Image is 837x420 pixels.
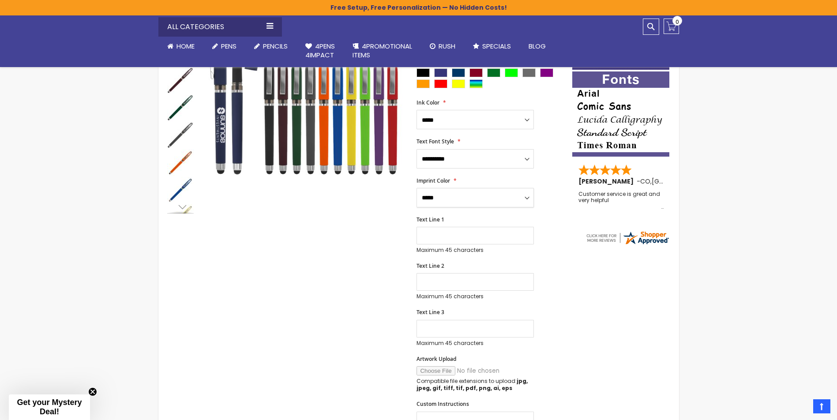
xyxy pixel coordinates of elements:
[529,41,546,51] span: Blog
[221,41,236,51] span: Pens
[640,177,650,186] span: CO
[434,79,447,88] div: Red
[482,41,511,51] span: Specials
[522,68,536,77] div: Grey
[664,19,679,34] a: 0
[585,240,670,247] a: 4pens.com certificate URL
[245,37,297,56] a: Pencils
[167,176,195,203] div: Avendale Velvet Touch Stylus Gel Pen
[487,68,500,77] div: Green
[585,230,670,246] img: 4pens.com widget logo
[469,68,483,77] div: Burgundy
[417,378,534,392] p: Compatible file extensions to upload:
[167,122,194,149] img: Avendale Velvet Touch Stylus Gel Pen
[540,68,553,77] div: Purple
[167,150,194,176] img: Avendale Velvet Touch Stylus Gel Pen
[652,177,717,186] span: [GEOGRAPHIC_DATA]
[417,177,450,184] span: Imprint Color
[439,41,455,51] span: Rush
[17,398,82,416] span: Get your Mystery Deal!
[505,68,518,77] div: Lime Green
[417,400,469,408] span: Custom Instructions
[167,121,195,149] div: Avendale Velvet Touch Stylus Gel Pen
[764,396,837,420] iframe: Google Customer Reviews
[452,79,465,88] div: Yellow
[452,68,465,77] div: Navy Blue
[305,41,335,60] span: 4Pens 4impact
[464,37,520,56] a: Specials
[637,177,717,186] span: - ,
[417,377,528,392] strong: jpg, jpeg, gif, tiff, tif, pdf, png, ai, eps
[572,71,669,157] img: font-personalization-examples
[520,37,555,56] a: Blog
[434,68,447,77] div: Royal Blue
[176,41,195,51] span: Home
[297,37,344,65] a: 4Pens4impact
[158,37,203,56] a: Home
[417,355,456,363] span: Artwork Upload
[417,340,534,347] p: Maximum 45 characters
[417,68,430,77] div: Black
[167,200,194,214] div: Next
[417,247,534,254] p: Maximum 45 characters
[167,95,194,121] img: Avendale Velvet Touch Stylus Gel Pen
[417,216,444,223] span: Text Line 1
[676,18,679,26] span: 0
[9,394,90,420] div: Get your Mystery Deal!Close teaser
[167,94,195,121] div: Avendale Velvet Touch Stylus Gel Pen
[353,41,412,60] span: 4PROMOTIONAL ITEMS
[167,177,194,203] img: Avendale Velvet Touch Stylus Gel Pen
[417,293,534,300] p: Maximum 45 characters
[421,37,464,56] a: Rush
[578,191,664,210] div: Customer service is great and very helpful
[417,308,444,316] span: Text Line 3
[578,177,637,186] span: [PERSON_NAME]
[417,79,430,88] div: Orange
[417,138,454,145] span: Text Font Style
[263,41,288,51] span: Pencils
[158,17,282,37] div: All Categories
[469,79,483,88] div: Assorted
[88,387,97,396] button: Close teaser
[417,99,439,106] span: Ink Color
[344,37,421,65] a: 4PROMOTIONALITEMS
[417,262,444,270] span: Text Line 2
[203,37,245,56] a: Pens
[167,67,194,94] img: Avendale Velvet Touch Stylus Gel Pen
